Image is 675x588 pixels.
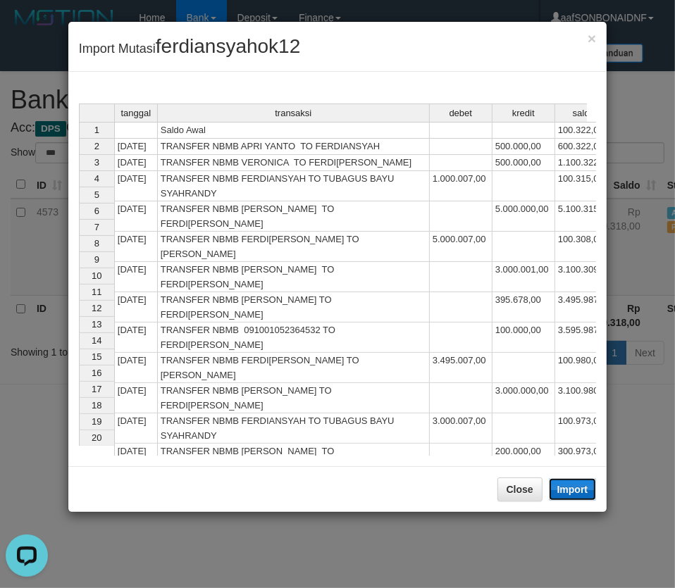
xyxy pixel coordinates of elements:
span: saldo [573,108,595,118]
span: 16 [92,368,101,378]
span: 17 [92,384,101,394]
td: 395.678,00 [493,292,555,323]
span: debet [450,108,473,118]
td: TRANSFER NBMB FERDI[PERSON_NAME] TO [PERSON_NAME] [158,353,430,383]
span: 5 [94,189,99,200]
td: [DATE] [114,292,158,323]
span: 4 [94,173,99,184]
span: 6 [94,206,99,216]
td: TRANSFER NBMB VERONICA TO FERDI[PERSON_NAME] [158,155,430,171]
span: × [588,30,596,46]
span: 18 [92,400,101,411]
span: 8 [94,238,99,249]
td: [DATE] [114,232,158,262]
td: 5.100.315,00 [555,201,613,232]
td: 3.595.987,00 [555,323,613,353]
td: TRANSFER NBMB [PERSON_NAME] TO FERDI[PERSON_NAME] [158,201,430,232]
span: ferdiansyahok12 [156,35,300,57]
td: TRANSFER NBMB APRI YANTO TO FERDIANSYAH [158,139,430,155]
td: 100.000,00 [493,323,555,353]
span: 3 [94,157,99,168]
td: [DATE] [114,323,158,353]
td: 3.100.309,00 [555,262,613,292]
span: 11 [92,287,101,297]
td: TRANSFER NBMB 091001052364532 TO FERDI[PERSON_NAME] [158,323,430,353]
span: 19 [92,416,101,427]
td: TRANSFER NBMB [PERSON_NAME] TO FERDI[PERSON_NAME] [158,262,430,292]
td: 5.000.000,00 [493,201,555,232]
td: TRANSFER NBMB [PERSON_NAME] TO FERDI[PERSON_NAME] [158,444,430,474]
td: TRANSFER NBMB FERDIANSYAH TO TUBAGUS BAYU SYAHRANDY [158,171,430,201]
td: 500.000,00 [493,155,555,171]
td: 500.000,00 [493,139,555,155]
td: 600.322,00 [555,139,613,155]
td: Saldo Awal [158,122,430,139]
td: [DATE] [114,171,158,201]
td: 100.973,00 [555,413,613,444]
td: TRANSFER NBMB FERDIANSYAH TO TUBAGUS BAYU SYAHRANDY [158,413,430,444]
button: Close [588,31,596,46]
span: kredit [512,108,535,118]
span: 1 [94,125,99,135]
td: 3.000.001,00 [493,262,555,292]
td: [DATE] [114,201,158,232]
span: 12 [92,303,101,313]
td: 200.000,00 [493,444,555,474]
td: 3.000.007,00 [430,413,493,444]
td: 1.100.322,00 [555,155,613,171]
td: [DATE] [114,262,158,292]
span: 9 [94,254,99,265]
td: [DATE] [114,413,158,444]
td: 100.315,00 [555,171,613,201]
td: TRANSFER NBMB [PERSON_NAME] TO FERDI[PERSON_NAME] [158,292,430,323]
span: 15 [92,351,101,362]
span: 14 [92,335,101,346]
td: 100.308,00 [555,232,613,262]
span: tanggal [120,108,151,118]
td: TRANSFER NBMB FERDI[PERSON_NAME] TO [PERSON_NAME] [158,232,430,262]
td: [DATE] [114,155,158,171]
span: 10 [92,270,101,281]
td: 5.000.007,00 [430,232,493,262]
td: [DATE] [114,444,158,474]
th: Select whole grid [79,104,114,122]
td: [DATE] [114,353,158,383]
span: 7 [94,222,99,232]
span: 13 [92,319,101,330]
td: 100.322,00 [555,122,613,139]
button: Open LiveChat chat widget [6,6,48,48]
button: Close [497,477,543,501]
td: [DATE] [114,139,158,155]
td: 3.000.000,00 [493,383,555,413]
td: [DATE] [114,383,158,413]
span: 20 [92,432,101,443]
span: 2 [94,141,99,151]
td: 3.495.987,00 [555,292,613,323]
button: Import [549,478,597,501]
td: 1.000.007,00 [430,171,493,201]
td: 3.495.007,00 [430,353,493,383]
td: 300.973,00 [555,444,613,474]
span: Import Mutasi [79,42,301,56]
td: TRANSFER NBMB [PERSON_NAME] TO FERDI[PERSON_NAME] [158,383,430,413]
td: 100.980,00 [555,353,613,383]
span: transaksi [275,108,311,118]
td: 3.100.980,00 [555,383,613,413]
